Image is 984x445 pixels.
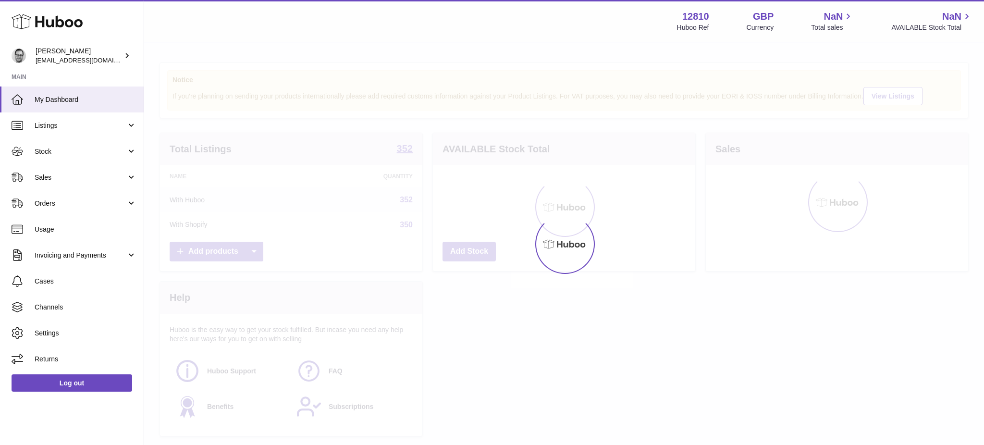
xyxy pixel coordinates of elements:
div: Currency [747,23,774,32]
strong: GBP [753,10,774,23]
div: Huboo Ref [677,23,709,32]
span: Total sales [811,23,854,32]
img: internalAdmin-12810@internal.huboo.com [12,49,26,63]
span: Orders [35,199,126,208]
a: NaN Total sales [811,10,854,32]
div: [PERSON_NAME] [36,47,122,65]
span: Returns [35,355,136,364]
span: NaN [824,10,843,23]
span: Stock [35,147,126,156]
span: AVAILABLE Stock Total [891,23,972,32]
span: Invoicing and Payments [35,251,126,260]
strong: 12810 [682,10,709,23]
span: Settings [35,329,136,338]
span: NaN [942,10,961,23]
span: Listings [35,121,126,130]
a: NaN AVAILABLE Stock Total [891,10,972,32]
span: [EMAIL_ADDRESS][DOMAIN_NAME] [36,56,141,64]
span: Cases [35,277,136,286]
span: My Dashboard [35,95,136,104]
span: Sales [35,173,126,182]
span: Usage [35,225,136,234]
span: Channels [35,303,136,312]
a: Log out [12,374,132,392]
